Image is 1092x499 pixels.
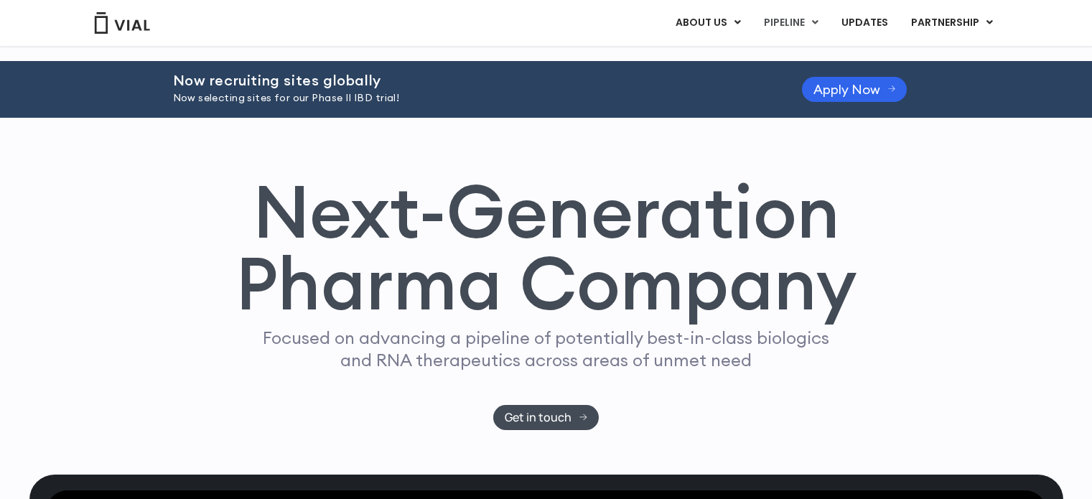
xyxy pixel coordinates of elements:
a: PIPELINEMenu Toggle [752,11,829,35]
img: Vial Logo [93,12,151,34]
a: Apply Now [802,77,907,102]
h1: Next-Generation Pharma Company [235,175,857,320]
a: UPDATES [830,11,899,35]
span: Get in touch [505,412,571,423]
p: Now selecting sites for our Phase II IBD trial! [173,90,766,106]
h2: Now recruiting sites globally [173,73,766,88]
a: PARTNERSHIPMenu Toggle [900,11,1004,35]
a: Get in touch [493,405,599,430]
span: Apply Now [813,84,880,95]
a: ABOUT USMenu Toggle [664,11,752,35]
p: Focused on advancing a pipeline of potentially best-in-class biologics and RNA therapeutics acros... [257,327,836,371]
